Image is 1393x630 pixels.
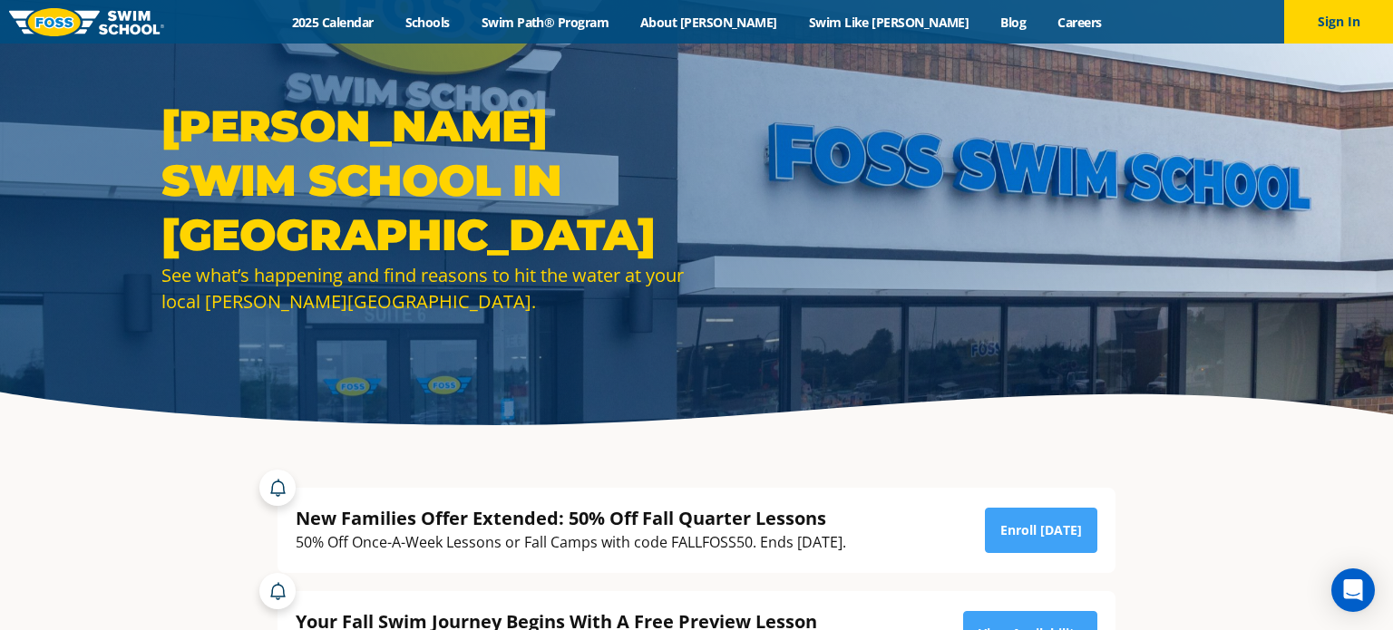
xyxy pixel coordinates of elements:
a: Careers [1042,14,1117,31]
a: Swim Like [PERSON_NAME] [793,14,985,31]
div: 50% Off Once-A-Week Lessons or Fall Camps with code FALLFOSS50. Ends [DATE]. [296,530,846,555]
h1: [PERSON_NAME] Swim School in [GEOGRAPHIC_DATA] [161,99,687,262]
a: Swim Path® Program [465,14,624,31]
a: Enroll [DATE] [985,508,1097,553]
a: About [PERSON_NAME] [625,14,794,31]
div: Open Intercom Messenger [1331,568,1375,612]
img: FOSS Swim School Logo [9,8,164,36]
a: Schools [389,14,465,31]
div: New Families Offer Extended: 50% Off Fall Quarter Lessons [296,506,846,530]
div: See what’s happening and find reasons to hit the water at your local [PERSON_NAME][GEOGRAPHIC_DATA]. [161,262,687,315]
a: 2025 Calendar [276,14,389,31]
a: Blog [985,14,1042,31]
